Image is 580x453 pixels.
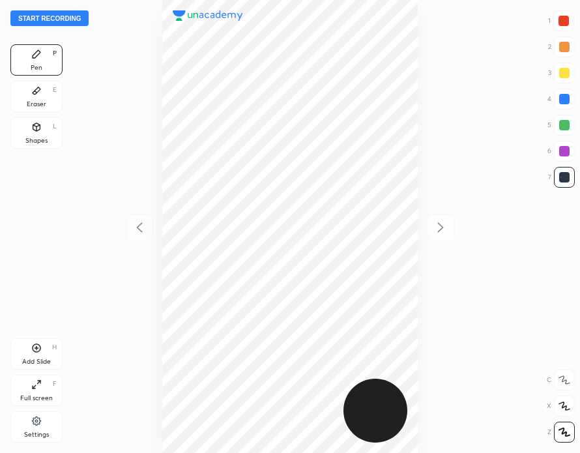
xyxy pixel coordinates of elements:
div: Eraser [27,101,46,108]
div: Z [547,422,575,443]
button: Start recording [10,10,89,26]
div: Settings [24,431,49,438]
div: 2 [548,37,575,57]
div: Add Slide [22,358,51,365]
div: 6 [547,141,575,162]
div: 4 [547,89,575,110]
div: E [53,87,57,93]
div: 1 [548,10,574,31]
div: H [52,344,57,351]
div: P [53,50,57,57]
div: Pen [31,65,42,71]
img: logo.38c385cc.svg [173,10,243,21]
div: Full screen [20,395,53,402]
div: 7 [548,167,575,188]
div: 3 [548,63,575,83]
div: L [53,123,57,130]
div: F [53,381,57,387]
div: C [547,370,575,390]
div: X [547,396,575,416]
div: Shapes [25,138,48,144]
div: 5 [547,115,575,136]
